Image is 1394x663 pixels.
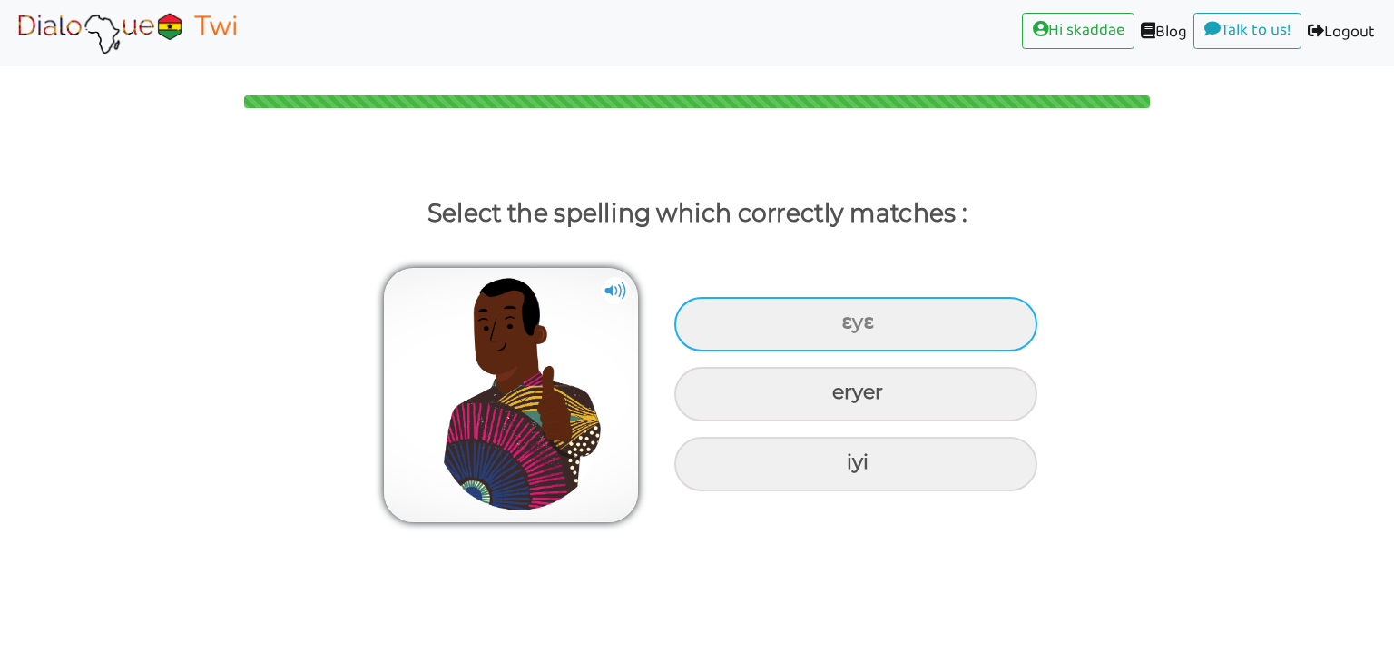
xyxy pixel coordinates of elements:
[602,277,629,304] img: cuNL5YgAAAABJRU5ErkJggg==
[34,192,1359,235] p: Select the spelling which correctly matches :
[384,268,638,522] img: certified3.png
[1022,13,1134,49] a: Hi skaddae
[674,437,1037,491] div: iyi
[674,367,1037,421] div: eryer
[1193,13,1301,49] a: Talk to us!
[1134,13,1193,54] a: Blog
[1301,13,1381,54] a: Logout
[674,297,1037,351] div: ɛyɛ
[13,10,241,55] img: Select Course Page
